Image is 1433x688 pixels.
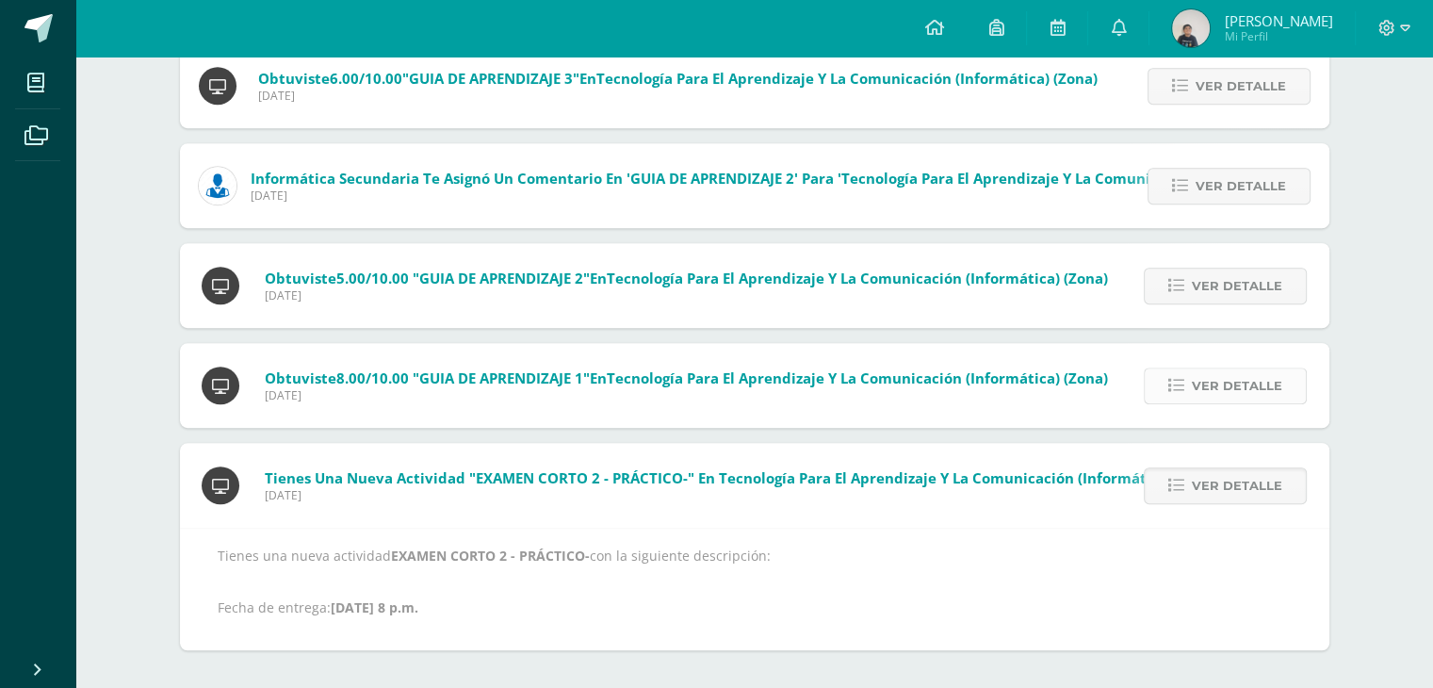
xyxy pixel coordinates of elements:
span: [DATE] [251,188,1298,204]
span: Obtuviste en [265,269,1108,287]
span: 8.00/10.00 [336,369,409,387]
span: "GUIA DE APRENDIZAJE 1" [413,369,590,387]
span: Ver detalle [1192,468,1282,503]
span: [DATE] [265,487,1172,503]
span: Ver detalle [1196,169,1286,204]
span: 5.00/10.00 [336,269,409,287]
p: Tienes una nueva actividad con la siguiente descripción: Fecha de entrega: [218,548,1292,616]
span: Obtuviste en [258,69,1098,88]
img: 1855dde4682a897e962b3075ff2481c4.png [1172,9,1210,47]
span: Tecnología para el Aprendizaje y la Comunicación (Informática) (Zona) [607,369,1108,387]
span: "GUIA DE APRENDIZAJE 2" [413,269,590,287]
span: Tecnología para el Aprendizaje y la Comunicación (Informática) (Zona) [607,269,1108,287]
span: Ver detalle [1196,69,1286,104]
span: Obtuviste en [265,369,1108,387]
span: [DATE] [265,287,1108,303]
span: Tienes una nueva actividad "EXAMEN CORTO 2 - PRÁCTICO-" En Tecnología para el Aprendizaje y la Co... [265,468,1172,487]
img: 6ed6846fa57649245178fca9fc9a58dd.png [199,167,236,205]
strong: EXAMEN CORTO 2 - PRÁCTICO- [391,547,590,565]
span: Informática Secundaria te asignó un comentario en 'GUIA DE APRENDIZAJE 2' para 'Tecnología para e... [251,169,1298,188]
span: "GUIA DE APRENDIZAJE 3" [402,69,579,88]
span: 6.00/10.00 [330,69,402,88]
span: [DATE] [258,88,1098,104]
span: Ver detalle [1192,369,1282,403]
span: Mi Perfil [1224,28,1332,44]
span: [PERSON_NAME] [1224,11,1332,30]
span: Tecnología para el Aprendizaje y la Comunicación (Informática) (Zona) [596,69,1098,88]
strong: [DATE] 8 p.m. [331,598,418,616]
span: [DATE] [265,387,1108,403]
span: Ver detalle [1192,269,1282,303]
